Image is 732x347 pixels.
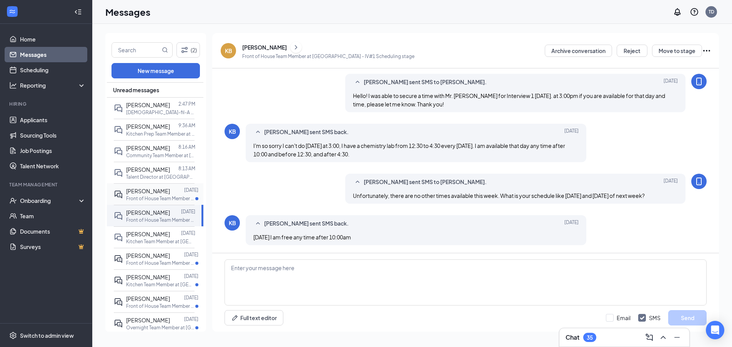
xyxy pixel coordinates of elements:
[126,274,170,281] span: [PERSON_NAME]
[20,112,86,128] a: Applicants
[643,331,655,344] button: ComposeMessage
[709,8,714,15] div: TD
[20,239,86,254] a: SurveysCrown
[114,104,123,113] svg: DoubleChat
[126,101,170,108] span: [PERSON_NAME]
[229,219,236,227] div: KB
[225,47,232,55] div: KB
[126,260,195,266] p: Front of House Team Member at [GEOGRAPHIC_DATA]
[566,333,579,342] h3: Chat
[664,178,678,187] span: [DATE]
[545,45,612,57] button: Archive conversation
[645,333,654,342] svg: ComposeMessage
[671,331,683,344] button: Minimize
[229,128,236,135] div: KB
[20,197,79,204] div: Onboarding
[126,281,195,288] p: Kitchen Team Member at [GEOGRAPHIC_DATA]
[180,45,189,55] svg: Filter
[657,331,669,344] button: ChevronUp
[105,5,150,18] h1: Messages
[664,78,678,87] span: [DATE]
[114,319,123,328] svg: ActiveDoubleChat
[126,238,195,245] p: Kitchen Team Member at [GEOGRAPHIC_DATA]
[652,45,702,57] button: Move to stage
[20,81,86,89] div: Reporting
[20,332,74,339] div: Switch to admin view
[126,188,170,194] span: [PERSON_NAME]
[114,147,123,156] svg: DoubleChat
[114,125,123,134] svg: DoubleChat
[126,109,195,116] p: [DEMOGRAPHIC_DATA]-fil-A Manager - FasTrak Program at [GEOGRAPHIC_DATA]
[9,197,17,204] svg: UserCheck
[253,142,565,158] span: I'm so sorry I can't do [DATE] at 3:00, I have a chemistry lab from 12:30 to 4:30 every [DATE]. I...
[353,92,665,108] span: Hello! I was able to secure a time with Mr. [PERSON_NAME] for Interview 1 [DATE]. at 3:00pm if yo...
[126,324,195,331] p: Overnight Team Member at [GEOGRAPHIC_DATA]
[126,131,195,137] p: Kitchen Prep Team Member at [GEOGRAPHIC_DATA]
[111,63,200,78] button: New message
[126,209,170,216] span: [PERSON_NAME]
[178,122,195,129] p: 9:36 AM
[702,46,711,55] svg: Ellipses
[162,47,168,53] svg: MagnifyingGlass
[114,297,123,307] svg: ActiveDoubleChat
[690,7,699,17] svg: QuestionInfo
[706,321,724,339] div: Open Intercom Messenger
[253,234,351,241] span: [DATE] I am free any time after 10:00am
[659,333,668,342] svg: ChevronUp
[253,219,263,228] svg: SmallChevronUp
[114,190,123,199] svg: ActiveDoubleChat
[364,78,487,87] span: [PERSON_NAME] sent SMS to [PERSON_NAME].
[126,295,170,302] span: [PERSON_NAME]
[264,219,349,228] span: [PERSON_NAME] sent SMS back.
[112,43,160,57] input: Search
[694,177,704,186] svg: MobileSms
[126,252,170,259] span: [PERSON_NAME]
[8,8,16,15] svg: WorkstreamLogo
[113,86,159,94] span: Unread messages
[673,7,682,17] svg: Notifications
[184,251,198,258] p: [DATE]
[353,78,362,87] svg: SmallChevronUp
[114,276,123,285] svg: ActiveDoubleChat
[353,192,645,199] span: Unfortunately, there are no other times available this week. What is your schedule like [DATE] an...
[184,273,198,279] p: [DATE]
[178,101,195,107] p: 2:47 PM
[225,310,283,325] button: Full text editorPen
[114,211,123,221] svg: DoubleChat
[126,195,195,202] p: Front of House Team Member at [GEOGRAPHIC_DATA]
[20,208,86,224] a: Team
[176,42,200,58] button: Filter (2)
[126,217,195,223] p: Front of House Team Member at [GEOGRAPHIC_DATA]
[231,314,239,322] svg: Pen
[668,310,707,325] button: Send
[9,81,17,89] svg: Analysis
[617,45,647,57] button: Reject
[353,178,362,187] svg: SmallChevronUp
[126,231,170,237] span: [PERSON_NAME]
[694,77,704,86] svg: MobileSms
[20,143,86,158] a: Job Postings
[20,62,86,78] a: Scheduling
[20,128,86,143] a: Sourcing Tools
[184,187,198,193] p: [DATE]
[74,8,82,16] svg: Collapse
[292,43,300,52] svg: ChevronRight
[364,178,487,187] span: [PERSON_NAME] sent SMS to [PERSON_NAME].
[126,317,170,324] span: [PERSON_NAME]
[114,233,123,242] svg: DoubleChat
[20,224,86,239] a: DocumentsCrown
[181,208,195,215] p: [DATE]
[178,165,195,172] p: 8:13 AM
[290,42,302,53] button: ChevronRight
[126,123,170,130] span: [PERSON_NAME]
[126,174,195,180] p: Talent Director at [GEOGRAPHIC_DATA]
[242,53,414,60] p: Front of House Team Member at [GEOGRAPHIC_DATA] - IV#1 Scheduling stage
[9,332,17,339] svg: Settings
[114,168,123,178] svg: DoubleChat
[126,303,195,309] p: Front of House Team Member at [GEOGRAPHIC_DATA]
[114,254,123,264] svg: ActiveDoubleChat
[587,334,593,341] div: 35
[126,144,170,151] span: [PERSON_NAME]
[672,333,682,342] svg: Minimize
[9,181,84,188] div: Team Management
